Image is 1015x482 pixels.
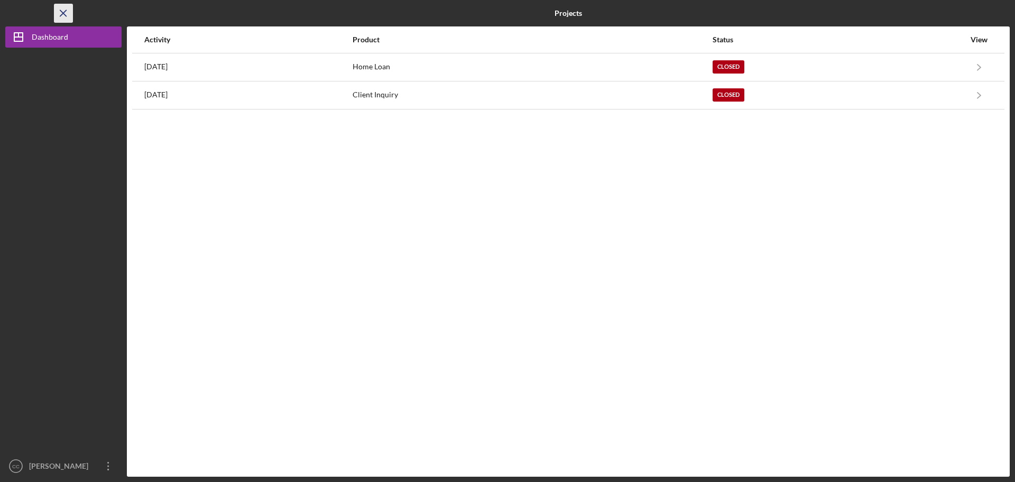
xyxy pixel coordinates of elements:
div: Activity [144,35,352,44]
div: Status [713,35,965,44]
button: Dashboard [5,26,122,48]
div: View [966,35,992,44]
div: Home Loan [353,54,711,80]
div: Product [353,35,711,44]
b: Projects [555,9,582,17]
div: Client Inquiry [353,82,711,108]
div: Closed [713,88,744,102]
button: CC[PERSON_NAME] [5,456,122,477]
text: CC [12,463,20,469]
time: 2025-08-09 18:29 [144,90,168,99]
div: Closed [713,60,744,74]
div: Dashboard [32,26,68,50]
time: 2025-09-01 11:51 [144,62,168,71]
div: [PERSON_NAME] [26,456,95,479]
